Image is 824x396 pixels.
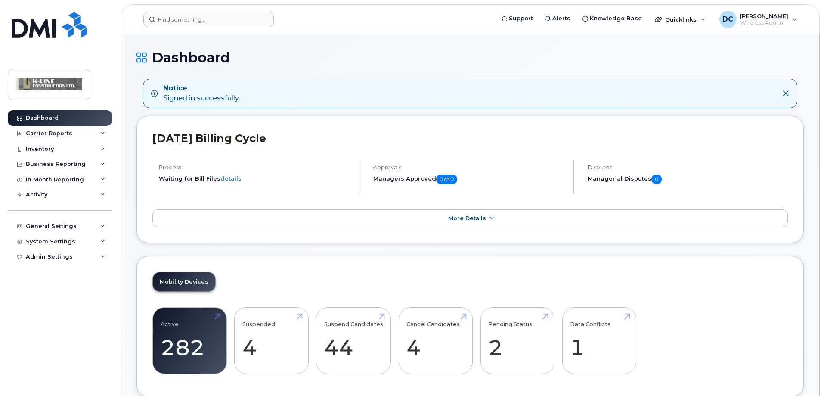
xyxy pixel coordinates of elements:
[588,164,788,171] h4: Disputes
[159,164,351,171] h4: Process
[242,312,300,369] a: Suspended 4
[406,312,465,369] a: Cancel Candidates 4
[152,132,788,145] h2: [DATE] Billing Cycle
[373,175,566,184] h5: Managers Approved
[324,312,383,369] a: Suspend Candidates 44
[651,175,662,184] span: 0
[588,175,788,184] h5: Managerial Disputes
[163,84,240,94] strong: Notice
[488,312,546,369] a: Pending Status 2
[161,312,219,369] a: Active 282
[436,175,457,184] span: 0 of 0
[136,50,804,65] h1: Dashboard
[159,175,351,183] li: Waiting for Bill Files
[448,215,486,221] span: More Details
[570,312,628,369] a: Data Conflicts 1
[163,84,240,103] div: Signed in successfully.
[373,164,566,171] h4: Approvals
[153,272,215,291] a: Mobility Devices
[220,175,242,182] a: details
